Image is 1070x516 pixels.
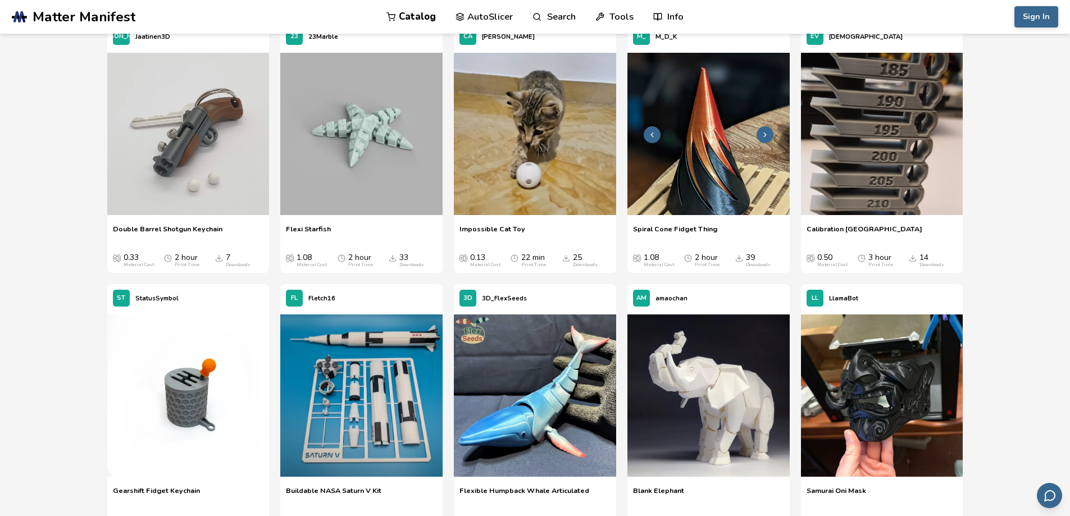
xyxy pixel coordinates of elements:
[459,253,467,262] span: Average Cost
[124,262,154,268] div: Material Cost
[573,262,598,268] div: Downloads
[735,253,743,262] span: Downloads
[297,253,327,268] div: 1.08
[829,293,858,304] p: LlamaBot
[829,31,903,43] p: [DEMOGRAPHIC_DATA]
[308,293,335,304] p: Fletch16
[868,253,893,268] div: 3 hour
[633,486,684,503] a: Blank Elephant
[113,253,121,262] span: Average Cost
[286,225,331,241] a: Flexi Starfish
[389,253,397,262] span: Downloads
[286,486,381,503] a: Buildable NASA Saturn V Kit
[858,253,866,262] span: Average Print Time
[95,33,148,40] span: [PERSON_NAME]
[117,295,125,302] span: ST
[746,253,771,268] div: 39
[286,253,294,262] span: Average Cost
[644,253,674,268] div: 1.08
[113,486,200,503] a: Gearshift Fidget Keychain
[175,262,199,268] div: Print Time
[291,295,298,302] span: FL
[633,253,641,262] span: Average Cost
[633,225,717,241] a: Spiral Cone Fidget Thing
[482,31,535,43] p: [PERSON_NAME]
[511,253,518,262] span: Average Print Time
[811,33,819,40] span: EV
[868,262,893,268] div: Print Time
[226,262,251,268] div: Downloads
[470,253,500,268] div: 0.13
[164,253,172,262] span: Average Print Time
[817,253,848,268] div: 0.50
[746,262,771,268] div: Downloads
[297,262,327,268] div: Material Cost
[637,33,646,40] span: M_
[644,262,674,268] div: Material Cost
[812,295,818,302] span: LL
[463,295,472,302] span: 3D
[399,253,424,268] div: 33
[807,486,866,503] a: Samurai Oni Mask
[695,253,720,268] div: 2 hour
[1037,483,1062,508] button: Send feedback via email
[695,262,720,268] div: Print Time
[817,262,848,268] div: Material Cost
[909,253,917,262] span: Downloads
[1014,6,1058,28] button: Sign In
[226,253,251,268] div: 7
[135,293,179,304] p: StatusSymbol
[573,253,598,268] div: 25
[308,31,338,43] p: 23Marble
[348,262,373,268] div: Print Time
[684,253,692,262] span: Average Print Time
[459,225,525,241] a: Impossible Cat Toy
[459,486,589,503] a: Flexible Humpback Whale Articulated
[521,253,546,268] div: 22 min
[113,225,222,241] a: Double Barrel Shotgun Keychain
[807,253,814,262] span: Average Cost
[215,253,223,262] span: Downloads
[338,253,345,262] span: Average Print Time
[124,253,154,268] div: 0.33
[290,33,298,40] span: 23
[175,253,199,268] div: 2 hour
[562,253,570,262] span: Downloads
[655,31,677,43] p: M_D_K
[33,9,135,25] span: Matter Manifest
[399,262,424,268] div: Downloads
[135,31,170,43] p: Jaatinen3D
[919,262,944,268] div: Downloads
[919,253,944,268] div: 14
[521,262,546,268] div: Print Time
[807,225,922,241] a: Calibration [GEOGRAPHIC_DATA]
[348,253,373,268] div: 2 hour
[463,33,472,40] span: CA
[636,295,646,302] span: AM
[482,293,527,304] p: 3D_FlexSeeds
[655,293,687,304] p: amaochan
[470,262,500,268] div: Material Cost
